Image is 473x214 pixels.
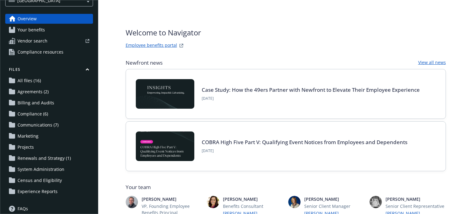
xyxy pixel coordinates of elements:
[386,203,446,209] span: Senior Client Representative
[5,109,93,119] a: Compliance (6)
[386,196,446,202] span: [PERSON_NAME]
[136,79,194,109] img: Card Image - INSIGHTS copy.png
[5,142,93,152] a: Projects
[18,14,37,24] span: Overview
[18,25,45,35] span: Your benefits
[5,67,93,75] button: Files
[304,203,365,209] span: Senior Client Manager
[126,196,138,208] img: photo
[126,27,201,38] span: Welcome to Navigator
[5,76,93,86] a: All files (16)
[5,36,93,46] a: Vendor search
[136,131,194,161] img: BLOG-Card Image - Compliance - COBRA High Five Pt 5 - 09-11-25.jpg
[5,176,93,185] a: Census and Eligibility
[18,36,47,46] span: Vendor search
[18,142,34,152] span: Projects
[223,203,283,209] span: Benefits Consultant
[18,120,59,130] span: Communications (7)
[142,196,202,202] span: [PERSON_NAME]
[5,87,93,97] a: Agreements (2)
[202,96,420,101] span: [DATE]
[18,176,62,185] span: Census and Eligibility
[418,59,446,67] a: View all news
[202,139,407,146] a: COBRA High Five Part V: Qualifying Event Notices from Employees and Dependents
[18,164,64,174] span: System Administration
[202,86,420,93] a: Case Study: How the 49ers Partner with Newfront to Elevate Their Employee Experience
[5,25,93,35] a: Your benefits
[18,76,41,86] span: All files (16)
[5,14,93,24] a: Overview
[18,47,63,57] span: Compliance resources
[178,42,185,49] a: striveWebsite
[126,42,177,49] a: Employee benefits portal
[18,131,38,141] span: Marketing
[5,47,93,57] a: Compliance resources
[18,153,71,163] span: Renewals and Strategy (1)
[288,196,301,208] img: photo
[5,187,93,196] a: Experience Reports
[18,109,48,119] span: Compliance (6)
[370,196,382,208] img: photo
[18,187,58,196] span: Experience Reports
[5,98,93,108] a: Billing and Audits
[5,131,93,141] a: Marketing
[18,87,49,97] span: Agreements (2)
[126,59,163,67] span: Newfront news
[5,153,93,163] a: Renewals and Strategy (1)
[5,204,93,214] a: FAQs
[304,196,365,202] span: [PERSON_NAME]
[5,120,93,130] a: Communications (7)
[126,184,446,191] span: Your team
[223,196,283,202] span: [PERSON_NAME]
[207,196,219,208] img: photo
[5,164,93,174] a: System Administration
[202,148,407,154] span: [DATE]
[18,98,54,108] span: Billing and Audits
[18,204,28,214] span: FAQs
